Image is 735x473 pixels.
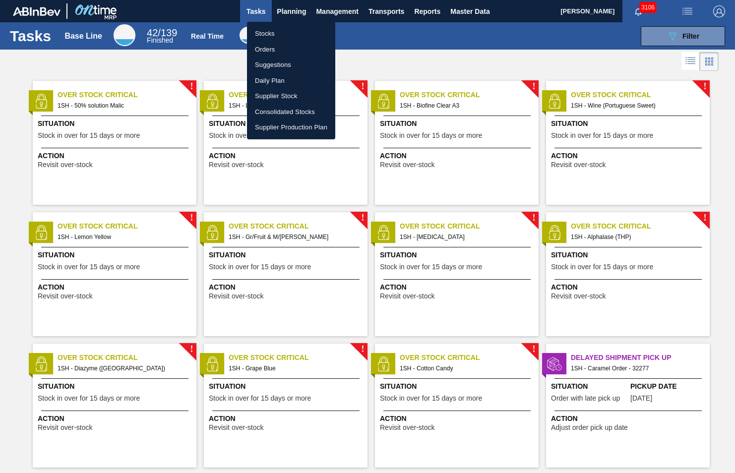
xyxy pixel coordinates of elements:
[247,26,335,42] a: Stocks
[247,119,335,135] a: Supplier Production Plan
[247,73,335,89] a: Daily Plan
[247,57,335,73] a: Suggestions
[247,42,335,58] a: Orders
[247,88,335,104] a: Supplier Stock
[247,104,335,120] a: Consolidated Stocks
